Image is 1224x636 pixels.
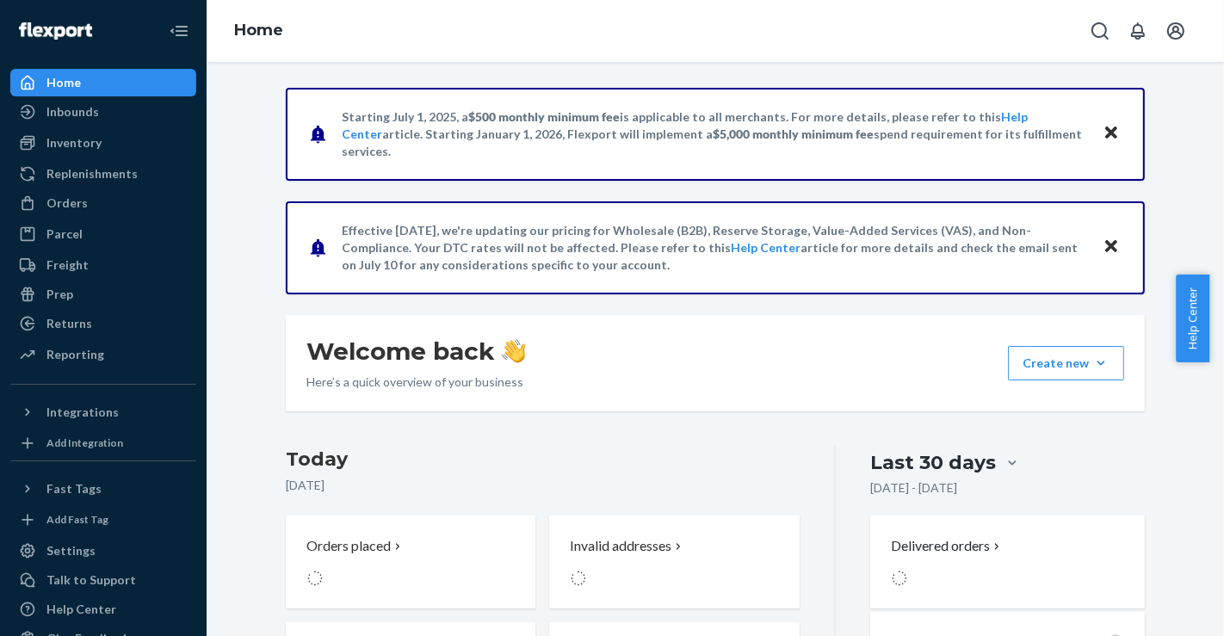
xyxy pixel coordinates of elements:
div: Fast Tags [46,480,102,497]
p: [DATE] - [DATE] [870,479,957,497]
p: Effective [DATE], we're updating our pricing for Wholesale (B2B), Reserve Storage, Value-Added Se... [342,222,1086,274]
a: Freight [10,251,196,279]
button: Close [1100,121,1122,146]
a: Prep [10,281,196,308]
div: Talk to Support [46,571,136,589]
div: Returns [46,315,92,332]
p: Orders placed [306,536,391,556]
div: Replenishments [46,165,138,182]
button: Close Navigation [162,14,196,48]
div: Reporting [46,346,104,363]
a: Inventory [10,129,196,157]
ol: breadcrumbs [220,6,297,56]
h3: Today [286,446,800,473]
img: hand-wave emoji [502,339,526,363]
button: Help Center [1176,275,1209,362]
div: Orders [46,195,88,212]
a: Help Center [731,240,801,255]
a: Add Fast Tag [10,509,196,530]
h1: Welcome back [306,336,526,367]
div: Settings [46,542,96,559]
a: Orders [10,189,196,217]
p: Starting July 1, 2025, a is applicable to all merchants. For more details, please refer to this a... [342,108,1086,160]
div: Inbounds [46,103,99,120]
a: Settings [10,537,196,565]
div: Parcel [46,225,83,243]
a: Replenishments [10,160,196,188]
button: Open account menu [1159,14,1193,48]
a: Add Integration [10,433,196,454]
p: [DATE] [286,477,800,494]
button: Integrations [10,398,196,426]
span: $500 monthly minimum fee [468,109,620,124]
div: Prep [46,286,73,303]
button: Create new [1008,346,1124,380]
div: Add Fast Tag [46,512,108,527]
span: $5,000 monthly minimum fee [713,127,874,141]
div: Inventory [46,134,102,151]
div: Last 30 days [870,449,996,476]
button: Open notifications [1121,14,1155,48]
a: Parcel [10,220,196,248]
a: Home [10,69,196,96]
div: Integrations [46,404,119,421]
button: Invalid addresses [549,516,799,608]
a: Reporting [10,341,196,368]
p: Invalid addresses [570,536,671,556]
div: Freight [46,256,89,274]
a: Help Center [10,596,196,623]
a: Inbounds [10,98,196,126]
button: Talk to Support [10,566,196,594]
button: Orders placed [286,516,535,608]
a: Returns [10,310,196,337]
button: Fast Tags [10,475,196,503]
button: Open Search Box [1083,14,1117,48]
div: Add Integration [46,435,123,450]
a: Home [234,21,283,40]
div: Home [46,74,81,91]
div: Help Center [46,601,116,618]
button: Delivered orders [891,536,1004,556]
p: Here’s a quick overview of your business [306,374,526,391]
img: Flexport logo [19,22,92,40]
button: Close [1100,235,1122,260]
